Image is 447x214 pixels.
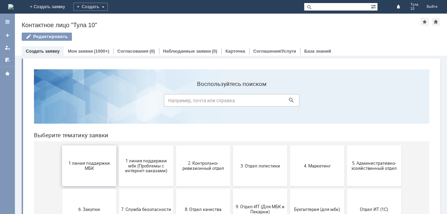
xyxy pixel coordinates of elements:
a: Наблюдаемые заявки [163,49,211,54]
button: Финансовый отдел [148,168,202,209]
span: 3. Отдел логистики [207,99,257,104]
button: Отдел-ИТ (Офис) [91,168,145,209]
span: 9. Отдел-ИТ (Для МБК и Пекарни) [207,140,257,150]
button: Отдел ИТ (1С) [318,125,373,166]
span: 2. Контрольно-ревизионный отдел [150,97,200,107]
button: 1 линия поддержки МБК [34,82,88,122]
a: Создать заявку [26,49,60,54]
img: logo [8,4,14,10]
span: Бухгалтерия (для мбк) [264,143,314,148]
button: 8. Отдел качества [148,125,202,166]
header: Выберите тематику заявки [5,68,401,75]
span: Франчайзинг [207,186,257,191]
a: Соглашения/Услуги [253,49,296,54]
input: Например, почта или справка [135,30,271,43]
a: Карточка [226,49,245,54]
span: Отдел-ИТ (Офис) [93,186,143,191]
a: Мои заявки [2,42,13,53]
span: 8. Отдел качества [150,143,200,148]
span: 5. Административно-хозяйственный отдел [320,97,371,107]
div: Сделать домашней страницей [432,18,440,26]
a: База знаний [304,49,331,54]
button: Отдел-ИТ (Битрикс24 и CRM) [34,168,88,209]
div: Контактное лицо "Тула 10" [22,22,421,29]
button: 1 линия поддержки мбк (Проблемы с интернет-заказами) [91,82,145,122]
span: Расширенный поиск [371,3,377,10]
span: Это соглашение не активно! [264,184,314,194]
button: 4. Маркетинг [261,82,316,122]
button: 9. Отдел-ИТ (Для МБК и Пекарни) [205,125,259,166]
button: Бухгалтерия (для мбк) [261,125,316,166]
span: 10 [410,7,419,11]
span: 1 линия поддержки мбк (Проблемы с интернет-заказами) [93,94,143,109]
div: (0) [212,49,217,54]
a: Согласования [117,49,149,54]
span: Тула [410,3,419,7]
button: [PERSON_NAME]. Услуги ИТ для МБК (оформляет L1) [318,168,373,209]
span: 1 линия поддержки МБК [36,97,86,107]
span: [PERSON_NAME]. Услуги ИТ для МБК (оформляет L1) [320,181,371,196]
a: Создать заявку [2,30,13,41]
span: 7. Служба безопасности [93,143,143,148]
button: 2. Контрольно-ревизионный отдел [148,82,202,122]
div: Создать [73,3,108,11]
button: Франчайзинг [205,168,259,209]
button: 6. Закупки [34,125,88,166]
span: Отдел-ИТ (Битрикс24 и CRM) [36,184,86,194]
label: Воспользуйтесь поиском [135,17,271,23]
a: Мои заявки [68,49,93,54]
div: (0) [150,49,155,54]
div: Добавить в избранное [421,18,429,26]
div: (1000+) [94,49,109,54]
button: 3. Отдел логистики [205,82,259,122]
span: Отдел ИТ (1С) [320,143,371,148]
a: Перейти на домашнюю страницу [8,4,14,10]
span: Финансовый отдел [150,186,200,191]
span: 4. Маркетинг [264,99,314,104]
button: 5. Административно-хозяйственный отдел [318,82,373,122]
button: 7. Служба безопасности [91,125,145,166]
button: Это соглашение не активно! [261,168,316,209]
span: 6. Закупки [36,143,86,148]
a: Мои согласования [2,54,13,65]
